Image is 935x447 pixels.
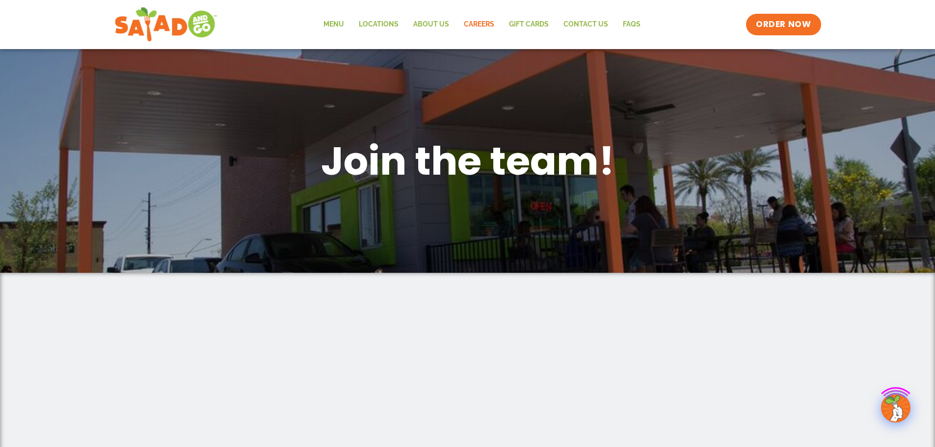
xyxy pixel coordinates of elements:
nav: Menu [316,13,648,36]
img: new-SAG-logo-768×292 [114,5,218,44]
a: GIFT CARDS [502,13,556,36]
a: Locations [351,13,406,36]
h1: Join the team! [213,135,723,186]
a: Careers [456,13,502,36]
a: ORDER NOW [746,14,821,35]
a: FAQs [615,13,648,36]
a: Contact Us [556,13,615,36]
a: Menu [316,13,351,36]
span: ORDER NOW [756,19,811,30]
a: About Us [406,13,456,36]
